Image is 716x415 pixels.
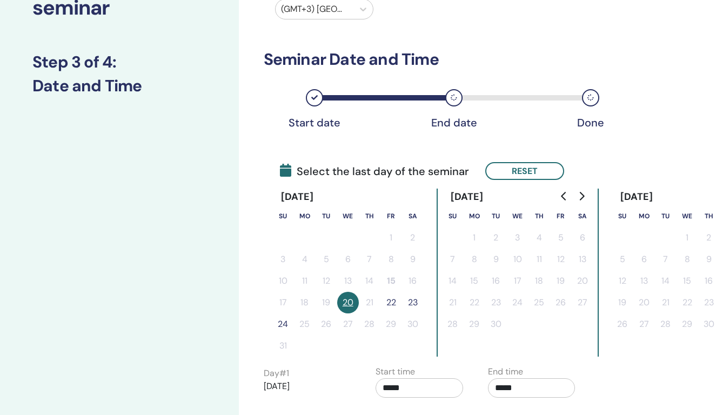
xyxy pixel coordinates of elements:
[573,185,590,207] button: Go to next month
[485,227,507,249] button: 2
[485,249,507,270] button: 9
[677,292,698,313] button: 22
[633,249,655,270] button: 6
[633,270,655,292] button: 13
[464,292,485,313] button: 22
[272,189,323,205] div: [DATE]
[280,163,469,179] span: Select the last day of the seminar
[442,189,492,205] div: [DATE]
[677,270,698,292] button: 15
[633,313,655,335] button: 27
[556,185,573,207] button: Go to previous month
[402,313,424,335] button: 30
[402,292,424,313] button: 23
[316,249,337,270] button: 5
[380,227,402,249] button: 1
[507,270,528,292] button: 17
[655,249,677,270] button: 7
[272,292,294,313] button: 17
[294,205,316,227] th: Monday
[442,249,464,270] button: 7
[337,249,359,270] button: 6
[528,205,550,227] th: Thursday
[32,76,206,96] h3: Date and Time
[272,335,294,357] button: 31
[612,270,633,292] button: 12
[572,270,593,292] button: 20
[402,227,424,249] button: 2
[294,313,316,335] button: 25
[633,292,655,313] button: 20
[485,162,564,180] button: Reset
[376,365,415,378] label: Start time
[485,270,507,292] button: 16
[380,205,402,227] th: Friday
[528,292,550,313] button: 25
[264,367,289,380] label: Day # 1
[655,292,677,313] button: 21
[677,313,698,335] button: 29
[464,205,485,227] th: Monday
[655,313,677,335] button: 28
[528,249,550,270] button: 11
[402,205,424,227] th: Saturday
[485,313,507,335] button: 30
[380,292,402,313] button: 22
[572,249,593,270] button: 13
[402,249,424,270] button: 9
[272,249,294,270] button: 3
[380,313,402,335] button: 29
[264,380,351,393] p: [DATE]
[677,249,698,270] button: 8
[316,205,337,227] th: Tuesday
[485,205,507,227] th: Tuesday
[488,365,523,378] label: End time
[32,52,206,72] h3: Step 3 of 4 :
[528,227,550,249] button: 4
[359,205,380,227] th: Thursday
[507,205,528,227] th: Wednesday
[612,313,633,335] button: 26
[442,292,464,313] button: 21
[485,292,507,313] button: 23
[655,270,677,292] button: 14
[464,313,485,335] button: 29
[442,270,464,292] button: 14
[572,205,593,227] th: Saturday
[442,313,464,335] button: 28
[612,189,662,205] div: [DATE]
[612,292,633,313] button: 19
[572,292,593,313] button: 27
[550,270,572,292] button: 19
[380,249,402,270] button: 8
[380,270,402,292] button: 15
[550,205,572,227] th: Friday
[294,249,316,270] button: 4
[359,249,380,270] button: 7
[572,227,593,249] button: 6
[337,292,359,313] button: 20
[337,313,359,335] button: 27
[337,270,359,292] button: 13
[528,270,550,292] button: 18
[550,227,572,249] button: 5
[316,313,337,335] button: 26
[272,205,294,227] th: Sunday
[294,270,316,292] button: 11
[633,205,655,227] th: Monday
[294,292,316,313] button: 18
[507,292,528,313] button: 24
[359,313,380,335] button: 28
[464,227,485,249] button: 1
[442,205,464,227] th: Sunday
[402,270,424,292] button: 16
[464,270,485,292] button: 15
[337,205,359,227] th: Wednesday
[316,292,337,313] button: 19
[655,205,677,227] th: Tuesday
[550,292,572,313] button: 26
[264,50,621,69] h3: Seminar Date and Time
[677,205,698,227] th: Wednesday
[464,249,485,270] button: 8
[677,227,698,249] button: 1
